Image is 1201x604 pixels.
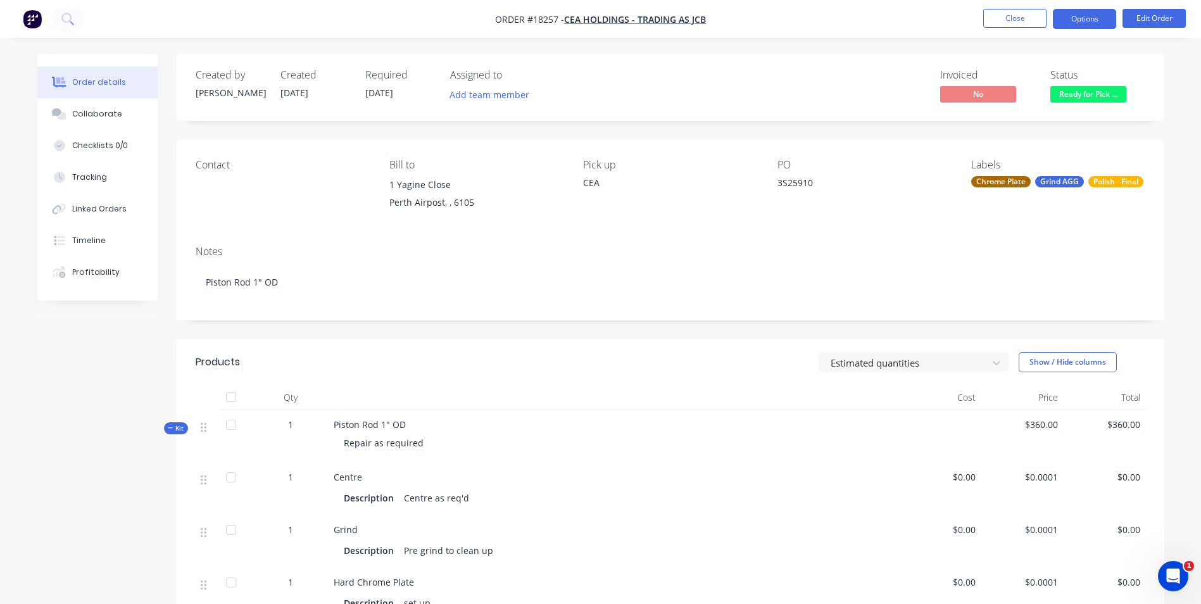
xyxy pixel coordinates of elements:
span: $0.0001 [986,523,1058,536]
div: Pre grind to clean up [399,541,498,560]
div: Feature update [71,285,146,299]
div: 1 Yagine ClosePerth Airpost, , 6105 [389,176,563,217]
div: Collaborate [72,108,122,120]
div: Status [1050,69,1145,81]
button: Add team member [443,86,536,103]
div: Created [280,69,350,81]
h2: Have an idea or feature request? [26,215,227,228]
p: Hi Production [25,90,228,111]
div: Perth Airpost, , 6105 [389,194,563,211]
span: $0.0001 [986,576,1058,589]
div: Timeline [72,235,106,246]
div: Piston Rod 1" OD [196,263,1145,301]
div: Profitability [72,267,120,278]
div: Qty [253,385,329,410]
span: [DATE] [365,87,393,99]
div: AI Agent and team can help [26,173,212,187]
button: Order details [37,66,158,98]
button: Messages [63,395,127,446]
button: Add team member [450,86,536,103]
div: Hi there, [26,322,204,336]
span: 1 [288,576,293,589]
span: $0.00 [903,523,976,536]
div: Products [196,355,240,370]
span: 1 [288,523,293,536]
span: Hard Chrome Plate [334,576,414,588]
div: Close [218,20,241,43]
button: Help [190,395,253,446]
div: Contact [196,159,369,171]
div: Checklists 0/0 [72,140,128,151]
div: Assigned to [450,69,577,81]
div: Total [1063,385,1145,410]
span: [DATE] [280,87,308,99]
span: $0.00 [903,470,976,484]
button: Edit Order [1122,9,1186,28]
button: Kit [164,422,188,434]
button: Options [1053,9,1116,29]
span: Messages [73,427,117,436]
span: Home [17,427,46,436]
div: Factory Weekly Updates - [DATE] [26,306,204,320]
p: How can we help? [25,111,228,133]
div: Bill to [389,159,563,171]
button: Share it with us [26,233,227,258]
a: CEA Holdings - Trading As JCB [564,13,706,25]
button: News [127,395,190,446]
div: Ask a questionAI Agent and team can help [13,149,241,198]
div: Price [981,385,1063,410]
span: $0.0001 [986,470,1058,484]
span: $0.00 [1068,576,1140,589]
button: Linked Orders [37,193,158,225]
span: No [940,86,1016,102]
div: Labels [971,159,1145,171]
div: Linked Orders [72,203,127,215]
button: Close [983,9,1047,28]
button: Show / Hide columns [1019,352,1117,372]
img: Factory [23,9,42,28]
div: Grind AGG [1035,176,1084,187]
span: $0.00 [1068,523,1140,536]
button: Timeline [37,225,158,256]
img: logo [25,24,101,44]
div: Invoiced [940,69,1035,81]
div: UpdateFeature updateFactory Weekly Updates - [DATE]Hi there, [13,274,241,346]
div: Created by [196,69,265,81]
div: Description [344,489,399,507]
button: Checklists 0/0 [37,130,158,161]
span: Order #18257 - [495,13,564,25]
span: 1 [288,470,293,484]
span: $0.00 [1068,470,1140,484]
div: CEA [583,176,757,189]
div: Order details [72,77,126,88]
div: Centre as req'd [399,489,474,507]
span: Kit [168,424,184,433]
button: Tracking [37,161,158,193]
button: Ready for Pick ... [1050,86,1126,105]
span: Ready for Pick ... [1050,86,1126,102]
div: Tracking [72,172,107,183]
div: Chrome Plate [971,176,1031,187]
span: Piston Rod 1" OD [334,418,406,431]
span: $360.00 [986,418,1058,431]
div: 1 Yagine Close [389,176,563,194]
span: 1 [1184,561,1194,571]
div: Cost [898,385,981,410]
div: Required [365,69,435,81]
span: 1 [288,418,293,431]
iframe: Intercom live chat [1158,561,1188,591]
div: Polish - Final [1088,176,1143,187]
div: Ask a question [26,160,212,173]
span: Centre [334,471,362,483]
button: Collaborate [37,98,158,130]
button: Profitability [37,256,158,288]
div: Update [26,285,66,299]
h2: Factory Feature Walkthroughs [26,363,227,377]
span: News [146,427,170,436]
span: $0.00 [903,576,976,589]
div: Notes [196,246,1145,258]
div: [PERSON_NAME] [196,86,265,99]
div: Description [344,541,399,560]
div: PO [777,159,951,171]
